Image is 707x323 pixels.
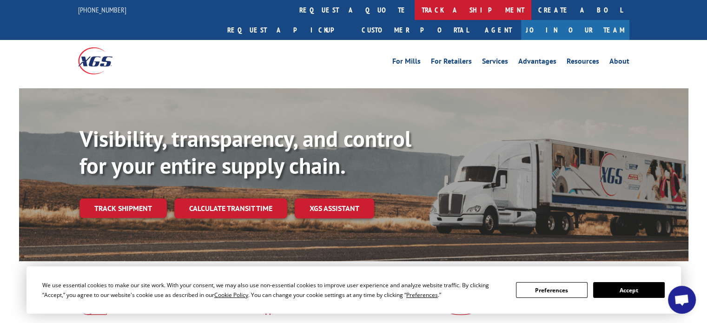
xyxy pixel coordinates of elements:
a: Services [482,58,508,68]
a: Resources [567,58,599,68]
span: Preferences [406,291,438,299]
a: For Mills [392,58,421,68]
div: We use essential cookies to make our site work. With your consent, we may also use non-essential ... [42,280,505,300]
a: Agent [476,20,521,40]
a: For Retailers [431,58,472,68]
a: About [609,58,629,68]
b: Visibility, transparency, and control for your entire supply chain. [79,124,411,180]
span: Cookie Policy [214,291,248,299]
div: Cookie Consent Prompt [26,266,681,314]
a: XGS ASSISTANT [295,198,374,218]
a: Track shipment [79,198,167,218]
button: Accept [593,282,665,298]
a: [PHONE_NUMBER] [78,5,126,14]
a: Advantages [518,58,556,68]
a: Join Our Team [521,20,629,40]
div: Open chat [668,286,696,314]
a: Calculate transit time [174,198,287,218]
button: Preferences [516,282,588,298]
a: Request a pickup [220,20,355,40]
a: Customer Portal [355,20,476,40]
